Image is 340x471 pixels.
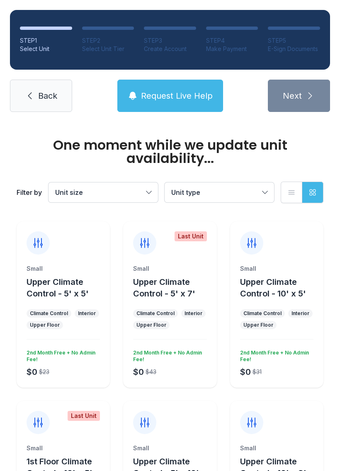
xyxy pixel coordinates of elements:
[17,138,323,165] div: One moment while we update unit availability...
[133,277,195,299] span: Upper Climate Control - 5' x 7'
[171,188,200,197] span: Unit type
[133,276,213,299] button: Upper Climate Control - 5' x 7'
[253,368,262,376] div: $31
[144,45,196,53] div: Create Account
[27,265,100,273] div: Small
[27,277,89,299] span: Upper Climate Control - 5' x 5'
[185,310,202,317] div: Interior
[27,444,100,452] div: Small
[175,231,207,241] div: Last Unit
[243,322,273,328] div: Upper Floor
[20,45,72,53] div: Select Unit
[268,45,320,53] div: E-Sign Documents
[20,36,72,45] div: STEP 1
[30,322,60,328] div: Upper Floor
[240,366,251,378] div: $0
[133,265,206,273] div: Small
[49,182,158,202] button: Unit size
[240,276,320,299] button: Upper Climate Control - 10' x 5'
[17,187,42,197] div: Filter by
[133,366,144,378] div: $0
[240,444,313,452] div: Small
[144,36,196,45] div: STEP 3
[82,36,134,45] div: STEP 2
[27,366,37,378] div: $0
[38,90,57,102] span: Back
[206,36,258,45] div: STEP 4
[133,444,206,452] div: Small
[136,310,175,317] div: Climate Control
[78,310,96,317] div: Interior
[237,346,313,363] div: 2nd Month Free + No Admin Fee!
[68,411,100,421] div: Last Unit
[55,188,83,197] span: Unit size
[146,368,156,376] div: $43
[30,310,68,317] div: Climate Control
[240,265,313,273] div: Small
[141,90,213,102] span: Request Live Help
[27,276,107,299] button: Upper Climate Control - 5' x 5'
[136,322,166,328] div: Upper Floor
[243,310,282,317] div: Climate Control
[39,368,49,376] div: $23
[268,36,320,45] div: STEP 5
[165,182,274,202] button: Unit type
[283,90,302,102] span: Next
[130,346,206,363] div: 2nd Month Free + No Admin Fee!
[23,346,100,363] div: 2nd Month Free + No Admin Fee!
[206,45,258,53] div: Make Payment
[291,310,309,317] div: Interior
[82,45,134,53] div: Select Unit Tier
[240,277,306,299] span: Upper Climate Control - 10' x 5'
